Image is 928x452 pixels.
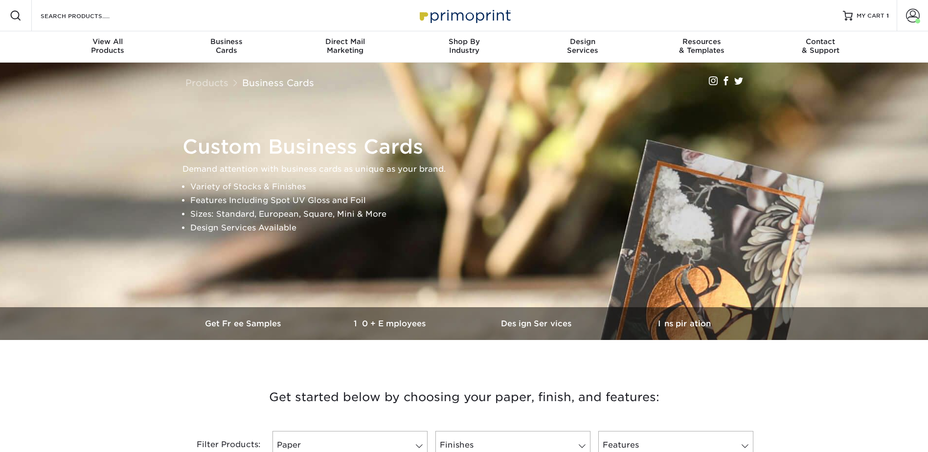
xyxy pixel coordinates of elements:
[464,319,611,328] h3: Design Services
[761,37,880,46] span: Contact
[405,37,523,55] div: Industry
[48,37,167,55] div: Products
[167,31,286,63] a: BusinessCards
[464,307,611,340] a: Design Services
[642,31,761,63] a: Resources& Templates
[415,5,513,26] img: Primoprint
[317,319,464,328] h3: 10+ Employees
[523,37,642,55] div: Services
[523,37,642,46] span: Design
[886,12,889,19] span: 1
[642,37,761,55] div: & Templates
[185,77,228,88] a: Products
[611,319,758,328] h3: Inspiration
[286,37,405,46] span: Direct Mail
[182,162,755,176] p: Demand attention with business cards as unique as your brand.
[48,31,167,63] a: View AllProducts
[317,307,464,340] a: 10+ Employees
[761,37,880,55] div: & Support
[642,37,761,46] span: Resources
[190,194,755,207] li: Features Including Spot UV Gloss and Foil
[190,221,755,235] li: Design Services Available
[611,307,758,340] a: Inspiration
[48,37,167,46] span: View All
[182,135,755,158] h1: Custom Business Cards
[286,37,405,55] div: Marketing
[523,31,642,63] a: DesignServices
[405,37,523,46] span: Shop By
[286,31,405,63] a: Direct MailMarketing
[190,207,755,221] li: Sizes: Standard, European, Square, Mini & More
[40,10,135,22] input: SEARCH PRODUCTS.....
[190,180,755,194] li: Variety of Stocks & Finishes
[167,37,286,46] span: Business
[857,12,884,20] span: MY CART
[761,31,880,63] a: Contact& Support
[405,31,523,63] a: Shop ByIndustry
[171,319,317,328] h3: Get Free Samples
[171,307,317,340] a: Get Free Samples
[167,37,286,55] div: Cards
[178,375,750,419] h3: Get started below by choosing your paper, finish, and features:
[242,77,314,88] a: Business Cards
